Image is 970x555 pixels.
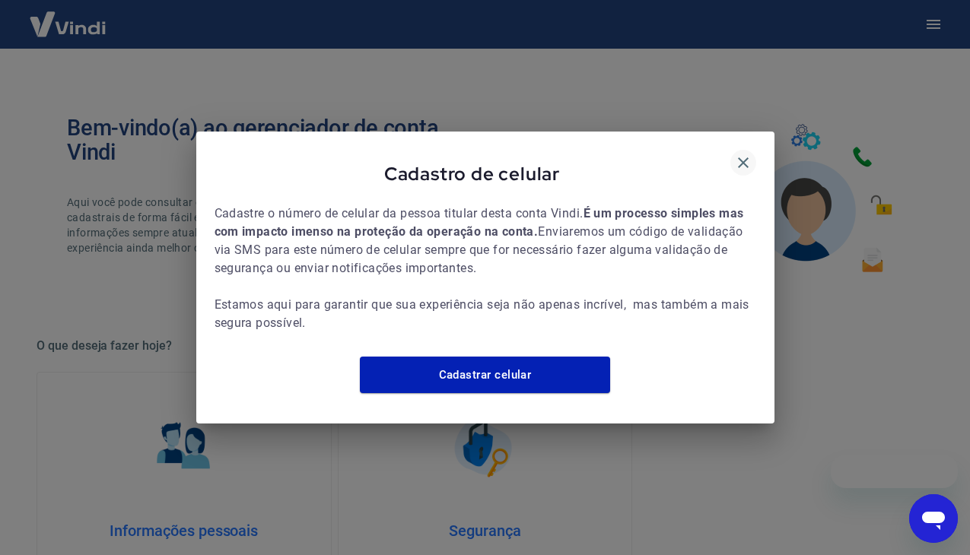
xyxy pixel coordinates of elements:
[831,455,958,488] iframe: Mensagem da empresa
[360,357,610,393] a: Cadastrar celular
[215,162,730,186] span: Cadastro de celular
[215,206,747,239] b: É um processo simples mas com impacto imenso na proteção da operação na conta.
[215,205,756,332] span: Cadastre o número de celular da pessoa titular desta conta Vindi. Enviaremos um código de validaç...
[909,494,958,543] iframe: Botão para abrir a janela de mensagens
